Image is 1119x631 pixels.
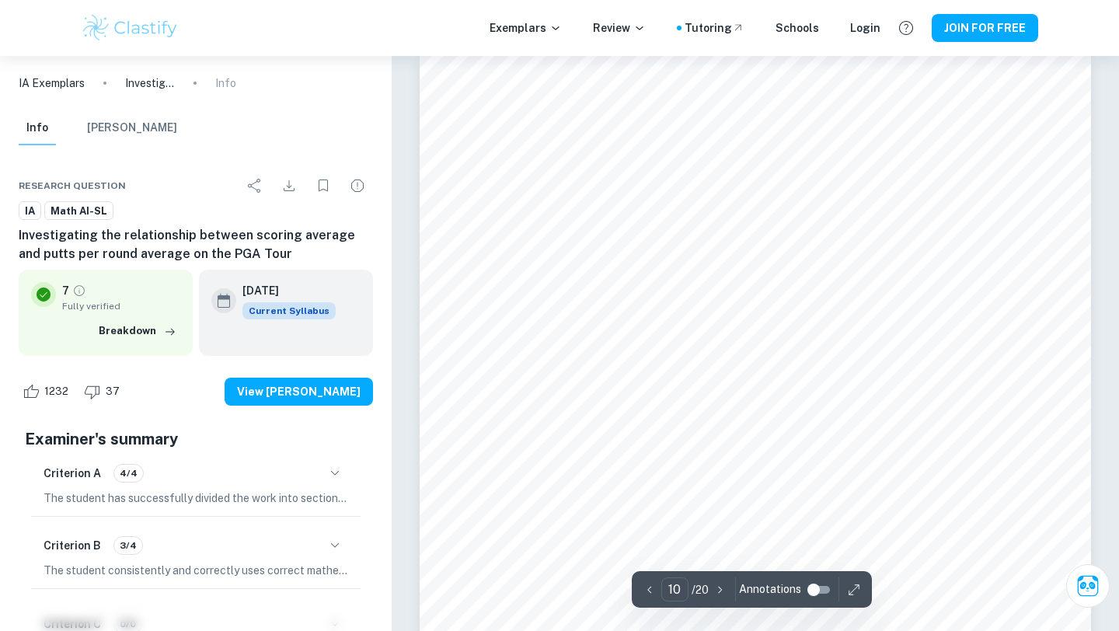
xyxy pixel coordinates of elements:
[72,284,86,298] a: Grade fully verified
[36,384,77,399] span: 1232
[114,466,143,480] span: 4/4
[125,75,175,92] p: Investigating the relationship between scoring average and putts per round average on the PGA Tour
[44,465,101,482] h6: Criterion A
[19,75,85,92] a: IA Exemplars
[19,201,41,221] a: IA
[62,282,69,299] p: 7
[242,282,323,299] h6: [DATE]
[81,12,180,44] img: Clastify logo
[932,14,1038,42] button: JOIN FOR FREE
[274,170,305,201] div: Download
[97,384,128,399] span: 37
[1066,564,1110,608] button: Ask Clai
[342,170,373,201] div: Report issue
[215,75,236,92] p: Info
[19,204,40,219] span: IA
[114,539,142,553] span: 3/4
[45,204,113,219] span: Math AI-SL
[25,427,367,451] h5: Examiner's summary
[19,226,373,263] h6: Investigating the relationship between scoring average and putts per round average on the PGA Tour
[490,19,562,37] p: Exemplars
[19,111,56,145] button: Info
[685,19,744,37] a: Tutoring
[44,201,113,221] a: Math AI-SL
[80,379,128,404] div: Dislike
[776,19,819,37] a: Schools
[739,581,801,598] span: Annotations
[44,490,348,507] p: The student has successfully divided the work into sections, including an introduction, body, and...
[242,302,336,319] div: This exemplar is based on the current syllabus. Feel free to refer to it for inspiration/ideas wh...
[308,170,339,201] div: Bookmark
[19,379,77,404] div: Like
[87,111,177,145] button: [PERSON_NAME]
[62,299,180,313] span: Fully verified
[893,15,919,41] button: Help and Feedback
[242,302,336,319] span: Current Syllabus
[95,319,180,343] button: Breakdown
[239,170,270,201] div: Share
[692,581,709,598] p: / 20
[44,537,101,554] h6: Criterion B
[225,378,373,406] button: View [PERSON_NAME]
[19,179,126,193] span: Research question
[593,19,646,37] p: Review
[850,19,880,37] a: Login
[44,562,348,579] p: The student consistently and correctly uses correct mathematical notation, symbols, and terminolo...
